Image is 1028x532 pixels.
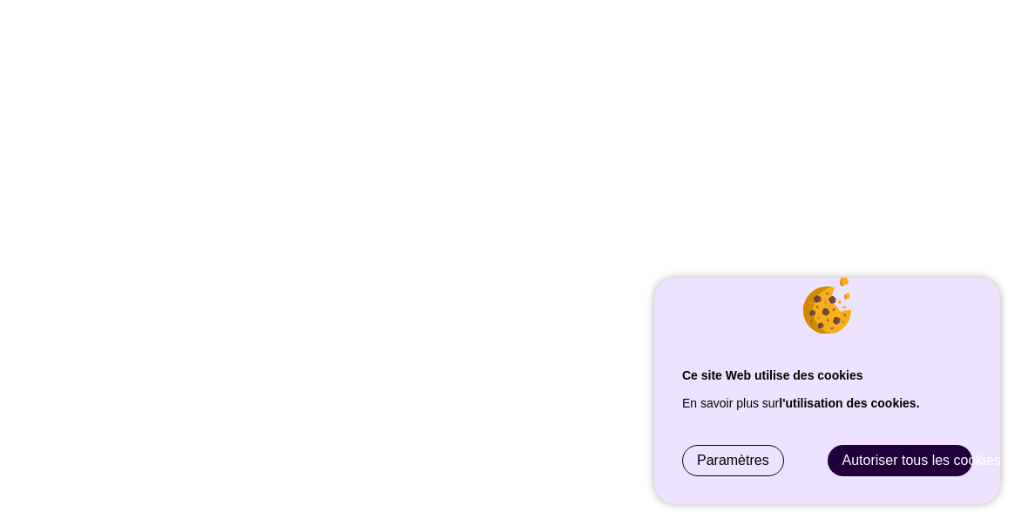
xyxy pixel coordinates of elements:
[697,453,769,468] span: Paramètres
[682,389,972,417] p: En savoir plus sur
[779,396,919,410] a: l'utilisation des cookies.
[682,368,862,382] strong: Ce site Web utilise des cookies
[683,446,783,475] a: Paramètres
[842,453,1001,468] span: Autoriser tous les cookies
[828,446,1015,475] a: Autoriser tous les cookies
